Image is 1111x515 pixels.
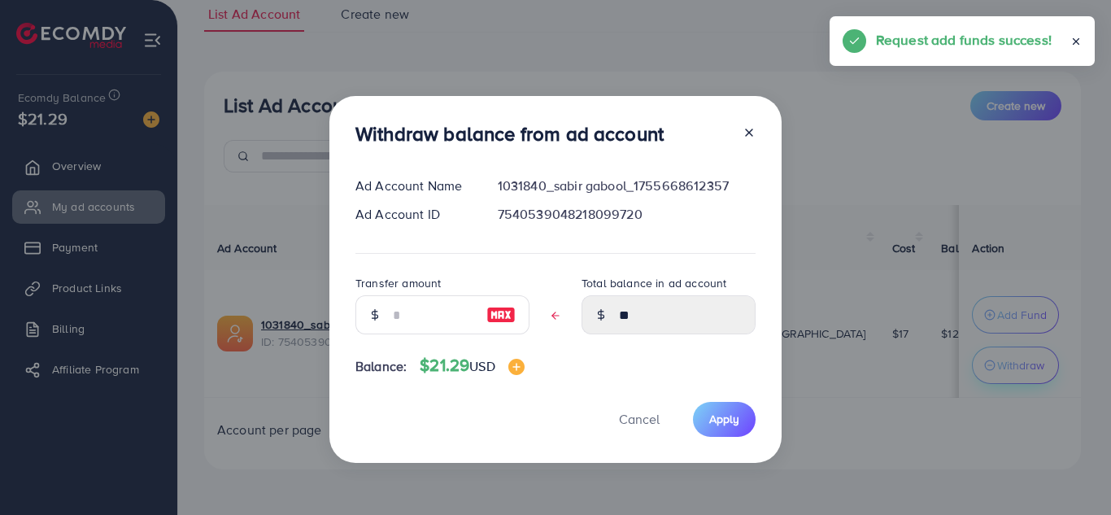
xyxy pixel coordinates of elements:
[693,402,756,437] button: Apply
[1042,442,1099,503] iframe: Chat
[485,177,769,195] div: 1031840_sabir gabool_1755668612357
[420,356,524,376] h4: $21.29
[355,275,441,291] label: Transfer amount
[599,402,680,437] button: Cancel
[469,357,495,375] span: USD
[485,205,769,224] div: 7540539048218099720
[508,359,525,375] img: image
[582,275,726,291] label: Total balance in ad account
[355,122,664,146] h3: Withdraw balance from ad account
[342,177,485,195] div: Ad Account Name
[342,205,485,224] div: Ad Account ID
[709,411,739,427] span: Apply
[355,357,407,376] span: Balance:
[876,29,1052,50] h5: Request add funds success!
[619,410,660,428] span: Cancel
[486,305,516,325] img: image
